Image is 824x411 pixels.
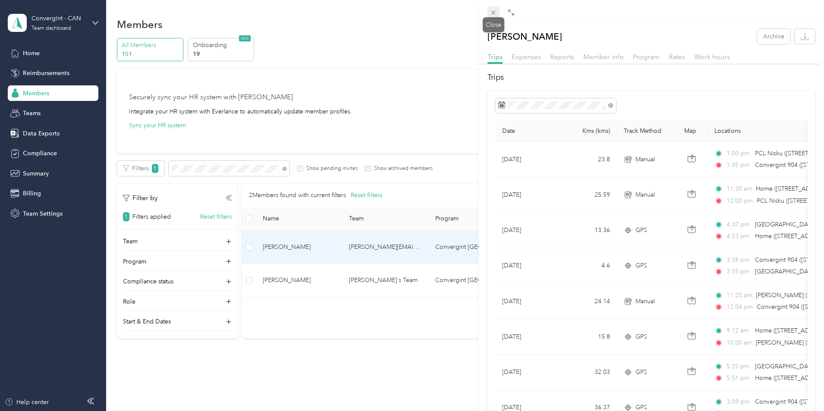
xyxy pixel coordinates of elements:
[487,72,815,83] h2: Trips
[669,53,685,61] span: Rates
[727,302,753,312] span: 12:04 pm
[633,53,660,61] span: Program
[635,367,647,377] span: GPS
[560,319,617,355] td: 15.8
[694,53,730,61] span: Work hours
[550,53,574,61] span: Reports
[560,248,617,284] td: 4.6
[487,53,503,61] span: Trips
[727,291,752,300] span: 11:20 am
[483,17,504,32] div: Close
[727,338,752,348] span: 10:00 am
[487,29,562,44] p: [PERSON_NAME]
[495,355,560,390] td: [DATE]
[560,355,617,390] td: 32.03
[635,190,655,200] span: Manual
[560,213,617,248] td: 13.36
[495,213,560,248] td: [DATE]
[727,232,751,241] span: 4:53 pm
[677,120,708,142] th: Map
[495,142,560,177] td: [DATE]
[776,363,824,411] iframe: Everlance-gr Chat Button Frame
[635,332,647,342] span: GPS
[727,184,752,194] span: 11:30 am
[560,177,617,213] td: 25.59
[727,196,753,206] span: 12:00 pm
[583,53,624,61] span: Member info
[757,29,790,44] button: Archive
[495,248,560,284] td: [DATE]
[727,255,751,265] span: 3:38 pm
[727,373,751,383] span: 5:51 pm
[635,297,655,306] span: Manual
[495,177,560,213] td: [DATE]
[727,220,751,229] span: 4:37 pm
[635,226,647,235] span: GPS
[727,326,751,336] span: 9:12 am
[512,53,541,61] span: Expenses
[560,120,617,142] th: Kms (kms)
[495,120,560,142] th: Date
[495,319,560,355] td: [DATE]
[727,362,751,371] span: 5:25 pm
[727,267,751,276] span: 3:55 pm
[727,397,751,407] span: 3:09 pm
[560,142,617,177] td: 23.8
[727,160,751,170] span: 1:45 pm
[495,284,560,319] td: [DATE]
[635,261,647,270] span: GPS
[727,149,751,158] span: 1:00 pm
[560,284,617,319] td: 24.14
[635,155,655,164] span: Manual
[617,120,677,142] th: Track Method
